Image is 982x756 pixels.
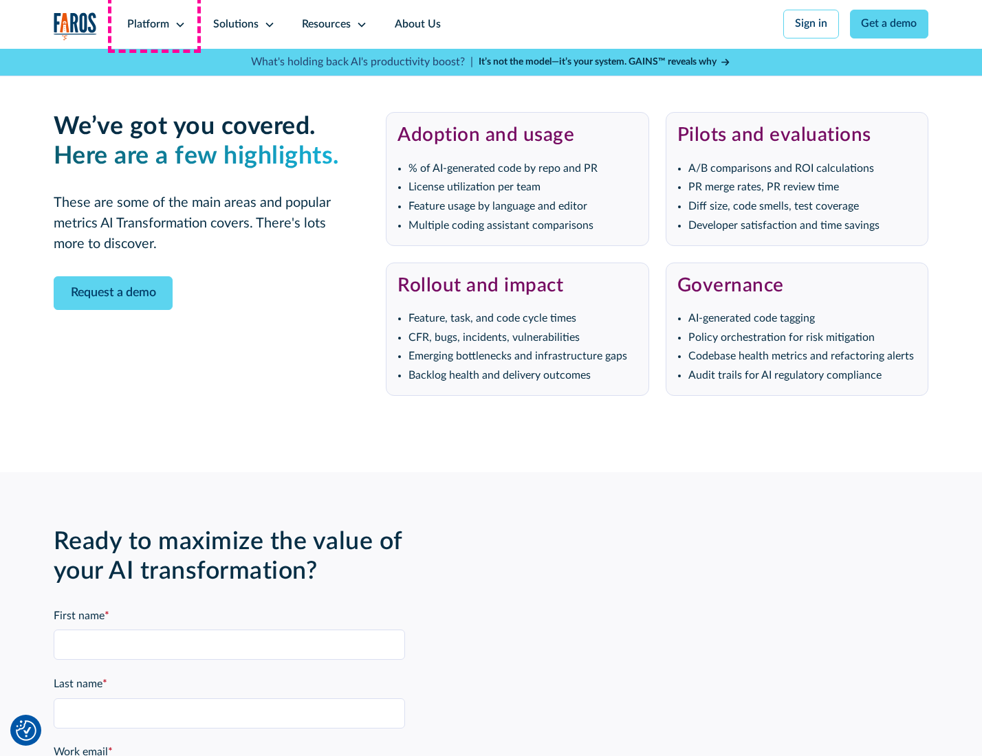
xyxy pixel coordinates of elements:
[479,55,732,69] a: It’s not the model—it’s your system. GAINS™ reveals why
[408,218,637,234] li: Multiple coding assistant comparisons
[688,179,917,196] li: PR merge rates, PR review time
[54,193,342,254] p: These are some of the main areas and popular metrics AI Transformation covers. There's lots more ...
[397,124,637,146] h3: Adoption and usage
[54,12,98,41] a: home
[54,608,405,625] label: First name
[16,720,36,741] button: Cookie Settings
[251,54,473,71] p: What's holding back AI's productivity boost? |
[302,16,351,33] div: Resources
[408,161,637,177] li: % of AI-generated code by repo and PR
[54,114,340,168] strong: We’ve got you covered. ‍
[54,12,98,41] img: Logo of the analytics and reporting company Faros.
[688,330,917,346] li: Policy orchestration for risk mitigation
[16,720,36,741] img: Revisit consent button
[408,311,637,327] li: Feature, task, and code cycle times
[850,10,929,38] a: Get a demo
[688,161,917,177] li: A/B comparisons and ROI calculations
[688,368,917,384] li: Audit trails for AI regulatory compliance
[397,274,637,297] h3: Rollout and impact
[408,199,637,215] li: Feature usage by language and editor
[479,57,717,67] strong: It’s not the model—it’s your system. GAINS™ reveals why
[688,348,917,365] li: Codebase health metrics and refactoring alerts
[408,368,637,384] li: Backlog health and delivery outcomes
[408,179,637,196] li: License utilization per team
[688,311,917,327] li: AI-generated code tagging
[408,348,637,365] li: Emerging bottlenecks and infrastructure gaps
[54,276,173,310] a: Request a demo
[54,676,405,693] label: Last name
[127,16,169,33] div: Platform
[677,124,917,146] h3: Pilots and evaluations
[54,144,340,168] em: Here are a few highlights.
[688,199,917,215] li: Diff size, code smells, test coverage
[213,16,259,33] div: Solutions
[677,274,917,297] h3: Governance
[54,527,405,586] h2: Ready to maximize the value of your AI transformation?
[408,330,637,346] li: CFR, bugs, incidents, vulnerabilities
[783,10,839,38] a: Sign in
[688,218,917,234] li: Developer satisfaction and time savings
